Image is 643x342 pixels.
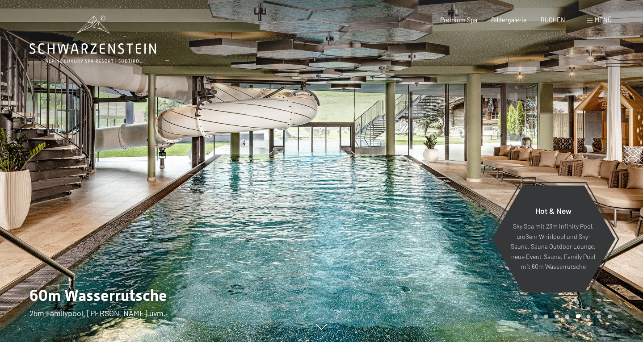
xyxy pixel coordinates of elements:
a: Premium Spa [440,16,477,24]
a: Hot & New Sky Spa mit 23m Infinity Pool, großem Whirlpool und Sky-Sauna, Sauna Outdoor Lounge, ne... [491,185,615,293]
div: Carousel Page 4 [565,314,569,319]
div: Carousel Page 8 [607,314,612,319]
span: Hot & New [535,206,571,216]
a: Bildergalerie [491,16,527,24]
div: Carousel Page 2 [544,314,548,319]
div: Carousel Page 6 [586,314,591,319]
div: Carousel Page 1 [533,314,538,319]
p: Sky Spa mit 23m Infinity Pool, großem Whirlpool und Sky-Sauna, Sauna Outdoor Lounge, neue Event-S... [510,221,596,272]
div: Carousel Page 7 [597,314,601,319]
div: Carousel Page 3 [555,314,559,319]
div: Carousel Pagination [530,314,611,319]
span: Menü [595,16,612,24]
a: BUCHEN [541,16,565,24]
div: Carousel Page 5 (Current Slide) [576,314,580,319]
